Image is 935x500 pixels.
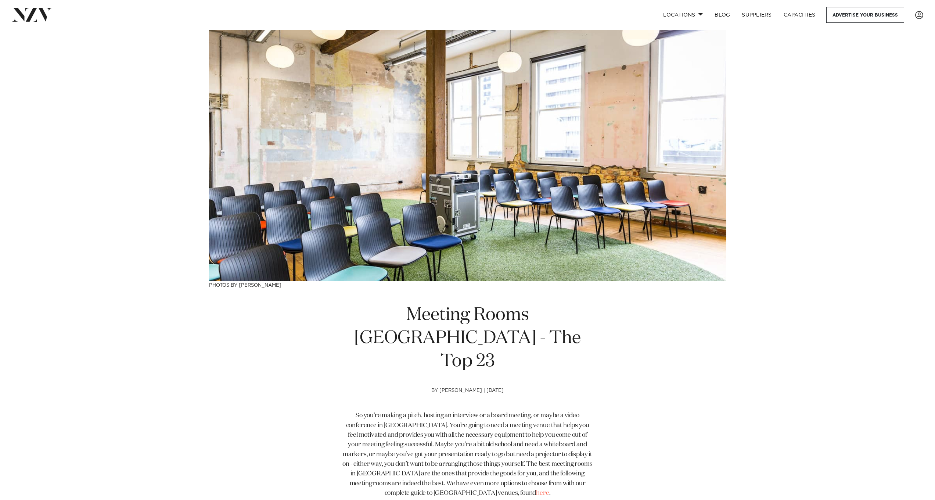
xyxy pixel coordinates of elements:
[12,8,52,21] img: nzv-logo.png
[657,7,709,23] a: Locations
[209,30,726,281] img: Meeting Rooms Auckland - The Top 23
[342,413,592,496] span: So you’re making a pitch, hosting an interview or a board meeting, or maybe a video conference in...
[709,7,736,23] a: BLOG
[536,490,549,496] a: here
[736,7,777,23] a: SUPPLIERS
[209,281,726,289] h3: Photos by [PERSON_NAME]
[342,304,593,373] h1: Meeting Rooms [GEOGRAPHIC_DATA] - The Top 23
[778,7,821,23] a: Capacities
[342,388,593,411] h4: by [PERSON_NAME] | [DATE]
[826,7,904,23] a: Advertise your business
